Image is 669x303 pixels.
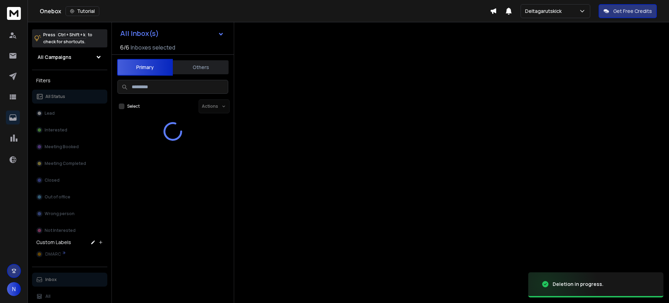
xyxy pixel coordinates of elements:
span: 6 / 6 [120,43,129,52]
p: Get Free Credits [613,8,652,15]
span: Ctrl + Shift + k [57,31,86,39]
div: Deletion in progress. [553,281,603,288]
label: Select [127,104,140,109]
h1: All Inbox(s) [120,30,159,37]
h3: Custom Labels [36,239,71,246]
button: N [7,282,21,296]
h3: Filters [32,76,107,85]
button: Primary [117,59,173,76]
button: Others [173,60,229,75]
p: Deltagarutskick [525,8,564,15]
div: Onebox [40,6,490,16]
p: Press to check for shortcuts. [43,31,92,45]
button: All Campaigns [32,50,107,64]
button: Tutorial [66,6,99,16]
button: Get Free Credits [599,4,657,18]
h1: All Campaigns [38,54,71,61]
h3: Inboxes selected [131,43,175,52]
button: All Inbox(s) [115,26,230,40]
